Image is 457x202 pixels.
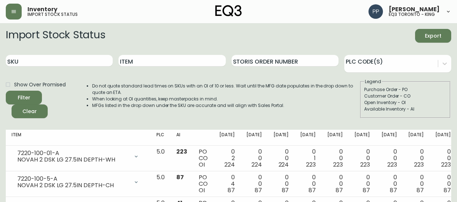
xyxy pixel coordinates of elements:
span: 87 [390,186,397,194]
button: Clear [12,104,48,118]
th: [DATE] [430,130,457,146]
span: 223 [306,160,316,169]
button: Filter [6,91,42,104]
span: 223 [387,160,397,169]
span: 224 [279,160,289,169]
img: 93ed64739deb6bac3372f15ae91c6632 [368,4,383,19]
li: Do not quote standard lead times on SKUs with an OI of 10 or less. Wait until the MFG date popula... [92,83,359,96]
div: 0 0 [273,174,289,194]
div: Purchase Order - PO [364,86,447,93]
span: 87 [282,186,289,194]
span: Export [421,31,445,40]
div: 0 0 [300,174,316,194]
div: 7220-100-5-A [17,176,129,182]
div: PO CO [199,174,208,194]
div: 0 0 [435,174,451,194]
td: 5.0 [151,171,171,197]
div: 0 1 [300,149,316,168]
div: NOVAH 2 DSK LG 27.5IN DEPTH-CH [17,182,129,189]
span: 223 [333,160,343,169]
span: 223 [176,147,187,156]
h5: import stock status [27,12,78,17]
td: 5.0 [151,146,171,171]
span: Inventory [27,7,57,12]
th: [DATE] [241,130,268,146]
span: 87 [309,186,316,194]
th: [DATE] [402,130,430,146]
span: 87 [363,186,370,194]
div: 0 4 [219,174,235,194]
div: 7220-100-01-ANOVAH 2 DSK LG 27.5IN DEPTH-WH [12,149,145,164]
div: Filter [18,93,30,102]
th: [DATE] [294,130,322,146]
span: 87 [336,186,343,194]
div: 7220-100-5-ANOVAH 2 DSK LG 27.5IN DEPTH-CH [12,174,145,190]
th: [DATE] [322,130,349,146]
span: 87 [228,186,235,194]
span: Show Over Promised [14,81,66,89]
th: [DATE] [376,130,403,146]
div: PO CO [199,149,208,168]
div: 0 2 [219,149,235,168]
span: 223 [360,160,370,169]
span: 87 [255,186,262,194]
span: 223 [441,160,451,169]
span: [PERSON_NAME] [389,7,440,12]
span: 87 [417,186,424,194]
div: 0 0 [408,174,424,194]
div: 0 0 [381,174,397,194]
div: 0 0 [408,149,424,168]
button: Export [415,29,451,43]
th: [DATE] [268,130,295,146]
li: MFGs listed in the drop down under the SKU are accurate and will align with Sales Portal. [92,102,359,109]
div: Open Inventory - OI [364,99,447,106]
span: 224 [251,160,262,169]
th: [DATE] [214,130,241,146]
legend: Legend [364,78,382,85]
div: 0 0 [273,149,289,168]
div: 0 0 [354,174,370,194]
div: 0 0 [354,149,370,168]
div: Customer Order - CO [364,93,447,99]
div: 0 0 [327,149,343,168]
div: 7220-100-01-A [17,150,129,156]
h5: eq3 toronto - king [389,12,435,17]
div: 0 0 [381,149,397,168]
img: logo [215,5,242,17]
span: 223 [414,160,424,169]
div: 0 0 [435,149,451,168]
span: 224 [224,160,235,169]
div: 0 0 [246,149,262,168]
span: Clear [17,107,42,116]
h2: Import Stock Status [6,29,105,43]
th: [DATE] [349,130,376,146]
li: When looking at OI quantities, keep masterpacks in mind. [92,96,359,102]
span: OI [199,160,205,169]
th: Item [6,130,151,146]
div: NOVAH 2 DSK LG 27.5IN DEPTH-WH [17,156,129,163]
span: OI [199,186,205,194]
th: PLC [151,130,171,146]
div: 0 0 [327,174,343,194]
div: Available Inventory - AI [364,106,447,112]
th: AI [171,130,193,146]
span: 87 [444,186,451,194]
div: 0 0 [246,174,262,194]
span: 87 [176,173,184,181]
